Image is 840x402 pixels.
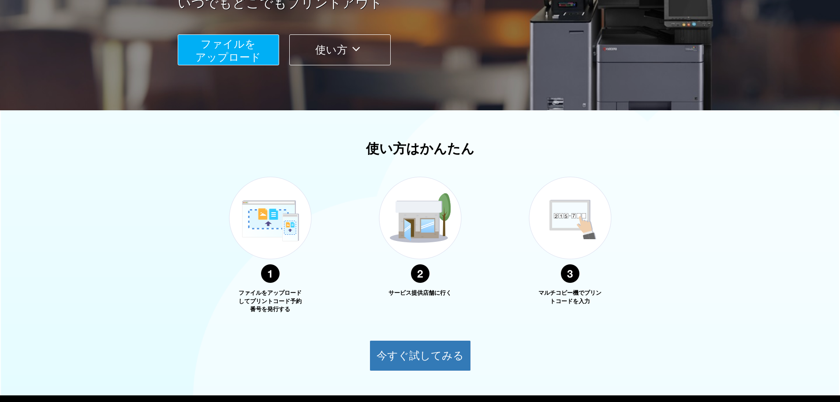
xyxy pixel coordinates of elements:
[237,289,303,314] p: ファイルをアップロードしてプリントコード予約番号を発行する
[387,289,453,297] p: サービス提供店舗に行く
[537,289,603,305] p: マルチコピー機でプリントコードを入力
[195,38,261,63] span: ファイルを ​​アップロード
[178,34,279,65] button: ファイルを​​アップロード
[289,34,391,65] button: 使い方
[370,340,471,371] button: 今すぐ試してみる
